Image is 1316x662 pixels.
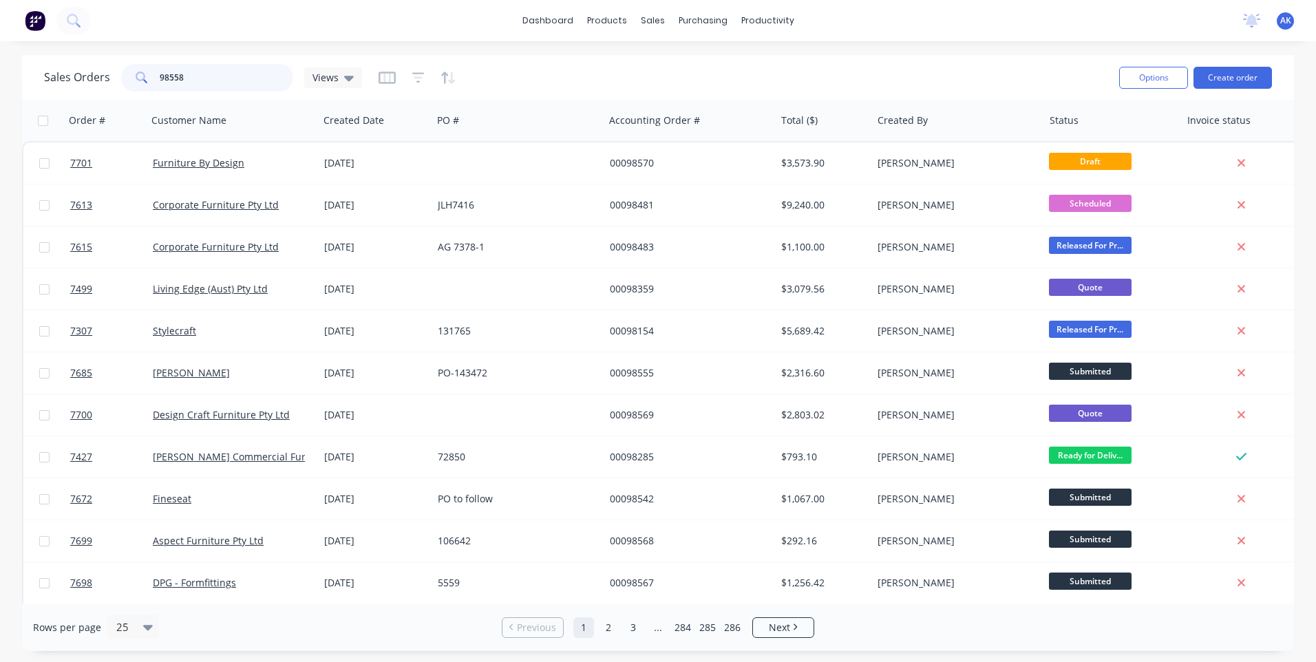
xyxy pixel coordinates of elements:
span: Draft [1049,153,1132,170]
a: Page 3 [623,617,644,638]
a: 7700 [70,394,153,436]
div: JLH7416 [438,198,591,212]
span: 7672 [70,492,92,506]
span: 7698 [70,576,92,590]
div: 00098569 [610,408,763,422]
div: Invoice status [1187,114,1251,127]
span: 7613 [70,198,92,212]
div: 00098483 [610,240,763,254]
a: DPG - Formfittings [153,576,236,589]
span: 7699 [70,534,92,548]
span: Quote [1049,279,1132,296]
a: dashboard [516,10,580,31]
a: 7613 [70,184,153,226]
div: [PERSON_NAME] [878,408,1030,422]
span: Released For Pr... [1049,237,1132,254]
div: $9,240.00 [781,198,862,212]
span: 7499 [70,282,92,296]
div: Customer Name [151,114,226,127]
a: Aspect Furniture Pty Ltd [153,534,264,547]
span: Next [769,621,790,634]
div: $5,689.42 [781,324,862,338]
div: 00098568 [610,534,763,548]
a: 7615 [70,226,153,268]
a: Corporate Furniture Pty Ltd [153,198,279,211]
div: 00098567 [610,576,763,590]
a: [PERSON_NAME] [153,366,230,379]
div: Order # [69,114,105,127]
div: [PERSON_NAME] [878,156,1030,170]
span: 7307 [70,324,92,338]
img: Factory [25,10,45,31]
span: Scheduled [1049,195,1132,212]
div: [DATE] [324,492,427,506]
div: 00098154 [610,324,763,338]
span: Submitted [1049,573,1132,590]
a: Furniture By Design [153,156,244,169]
a: Previous page [502,621,563,634]
span: Rows per page [33,621,101,634]
div: PO-143472 [438,366,591,380]
a: Page 285 [697,617,718,638]
div: $1,100.00 [781,240,862,254]
div: [PERSON_NAME] [878,324,1030,338]
div: 00098285 [610,450,763,464]
a: 7672 [70,478,153,520]
a: Next page [753,621,814,634]
a: 7427 [70,436,153,478]
span: Views [312,70,339,85]
span: Submitted [1049,363,1132,380]
div: 00098542 [610,492,763,506]
div: Created Date [323,114,384,127]
div: [DATE] [324,324,427,338]
a: Page 1 is your current page [573,617,594,638]
span: 7685 [70,366,92,380]
span: 7615 [70,240,92,254]
a: Fineseat [153,492,191,505]
span: Submitted [1049,531,1132,548]
div: PO # [437,114,459,127]
div: [PERSON_NAME] [878,492,1030,506]
div: 72850 [438,450,591,464]
button: Create order [1193,67,1272,89]
div: $292.16 [781,534,862,548]
div: $1,067.00 [781,492,862,506]
div: [PERSON_NAME] [878,576,1030,590]
span: Previous [517,621,556,634]
div: [PERSON_NAME] [878,240,1030,254]
a: Page 284 [672,617,693,638]
h1: Sales Orders [44,71,110,84]
div: Status [1050,114,1079,127]
div: [DATE] [324,240,427,254]
div: 00098359 [610,282,763,296]
span: 7701 [70,156,92,170]
a: 7307 [70,310,153,352]
div: [PERSON_NAME] [878,282,1030,296]
div: [PERSON_NAME] [878,198,1030,212]
a: Corporate Furniture Pty Ltd [153,240,279,253]
div: [DATE] [324,198,427,212]
a: 7698 [70,562,153,604]
div: [DATE] [324,576,427,590]
div: [PERSON_NAME] [878,534,1030,548]
a: 7699 [70,520,153,562]
a: 7685 [70,352,153,394]
div: sales [634,10,672,31]
div: 106642 [438,534,591,548]
a: Design Craft Furniture Pty Ltd [153,408,290,421]
div: purchasing [672,10,734,31]
span: 7427 [70,450,92,464]
div: PO to follow [438,492,591,506]
div: [DATE] [324,366,427,380]
div: $1,256.42 [781,576,862,590]
a: Page 2 [598,617,619,638]
div: Accounting Order # [609,114,700,127]
span: Released For Pr... [1049,321,1132,338]
div: 131765 [438,324,591,338]
ul: Pagination [496,617,820,638]
div: 5559 [438,576,591,590]
div: productivity [734,10,801,31]
div: [DATE] [324,282,427,296]
a: [PERSON_NAME] Commercial Furniture [153,450,334,463]
a: Page 286 [722,617,743,638]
